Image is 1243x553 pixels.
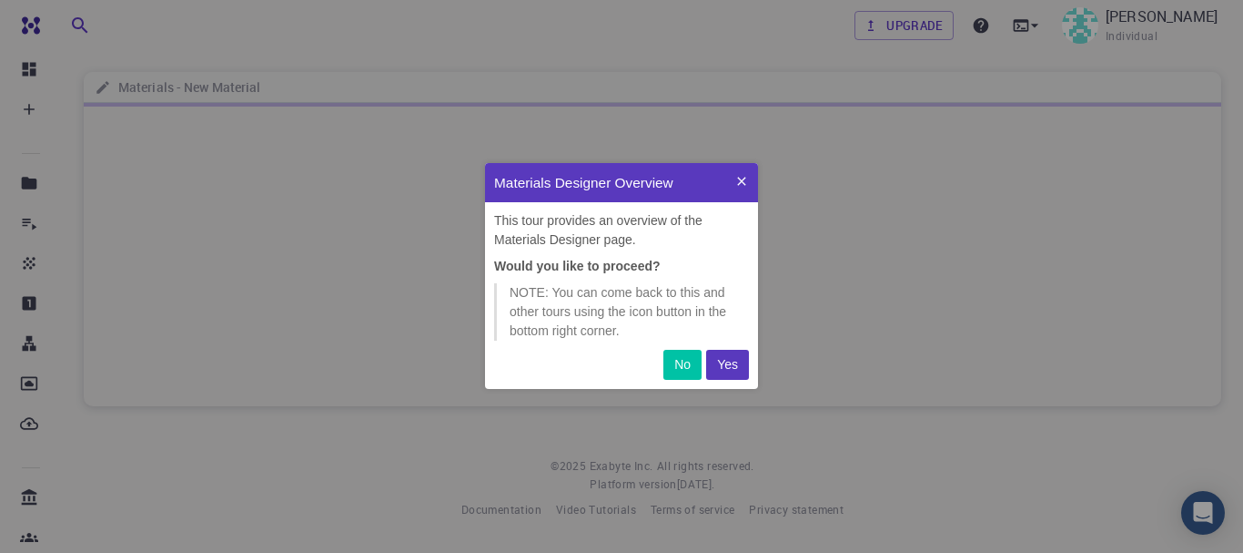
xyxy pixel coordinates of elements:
[494,211,749,250] p: This tour provides an overview of the Materials Designer page.
[510,283,736,341] p: NOTE: You can come back to this and other tours using the icon button in the bottom right corner.
[494,172,725,193] p: Materials Designer Overview
[717,355,738,374] p: Yes
[494,259,661,273] strong: Would you like to proceed?
[725,163,758,202] button: Quit Tour
[674,355,691,374] p: No
[133,13,198,29] span: Support
[706,350,749,380] button: Yes
[663,350,702,380] button: No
